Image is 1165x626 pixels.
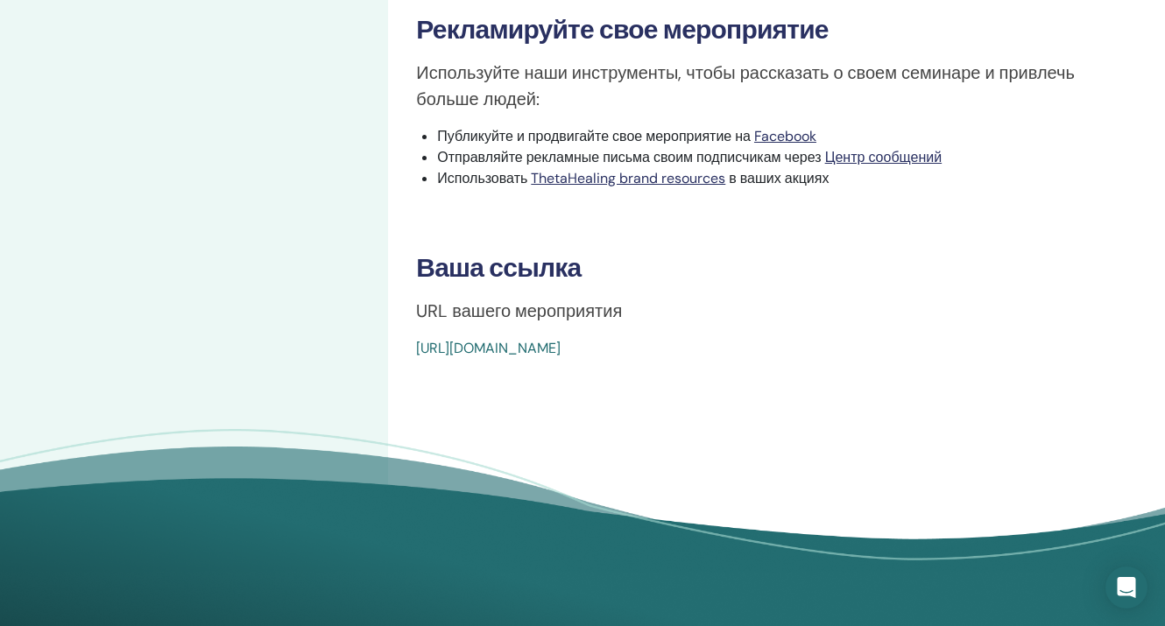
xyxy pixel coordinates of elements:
[437,147,1137,168] li: Отправляйте рекламные письма своим подписчикам через
[531,169,725,187] a: ThetaHealing brand resources
[825,148,943,166] a: Центр сообщений
[416,339,561,357] a: [URL][DOMAIN_NAME]
[754,127,816,145] a: Facebook
[416,252,1137,284] h3: Ваша ссылка
[416,14,1137,46] h3: Рекламируйте свое мероприятие
[416,298,1137,324] p: URL вашего мероприятия
[1105,566,1147,608] div: Open Intercom Messenger
[416,60,1137,112] p: Используйте наши инструменты, чтобы рассказать о своем семинаре и привлечь больше людей:
[437,168,1137,189] li: Использовать в ваших акциях
[437,126,1137,147] li: Публикуйте и продвигайте свое мероприятие на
